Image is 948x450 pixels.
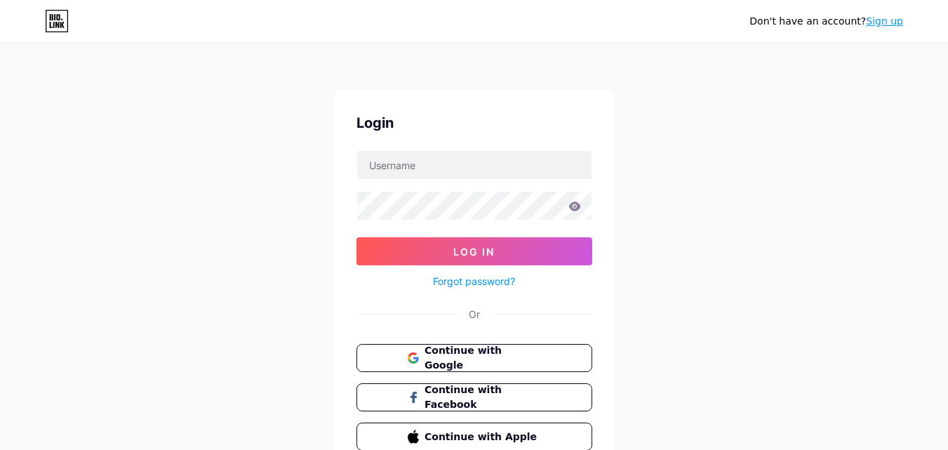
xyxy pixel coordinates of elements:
[749,14,903,29] div: Don't have an account?
[356,344,592,372] button: Continue with Google
[425,430,540,444] span: Continue with Apple
[356,112,592,133] div: Login
[425,383,540,412] span: Continue with Facebook
[425,343,540,373] span: Continue with Google
[356,237,592,265] button: Log In
[356,383,592,411] button: Continue with Facebook
[453,246,495,258] span: Log In
[433,274,515,289] a: Forgot password?
[357,151,592,179] input: Username
[469,307,480,322] div: Or
[866,15,903,27] a: Sign up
